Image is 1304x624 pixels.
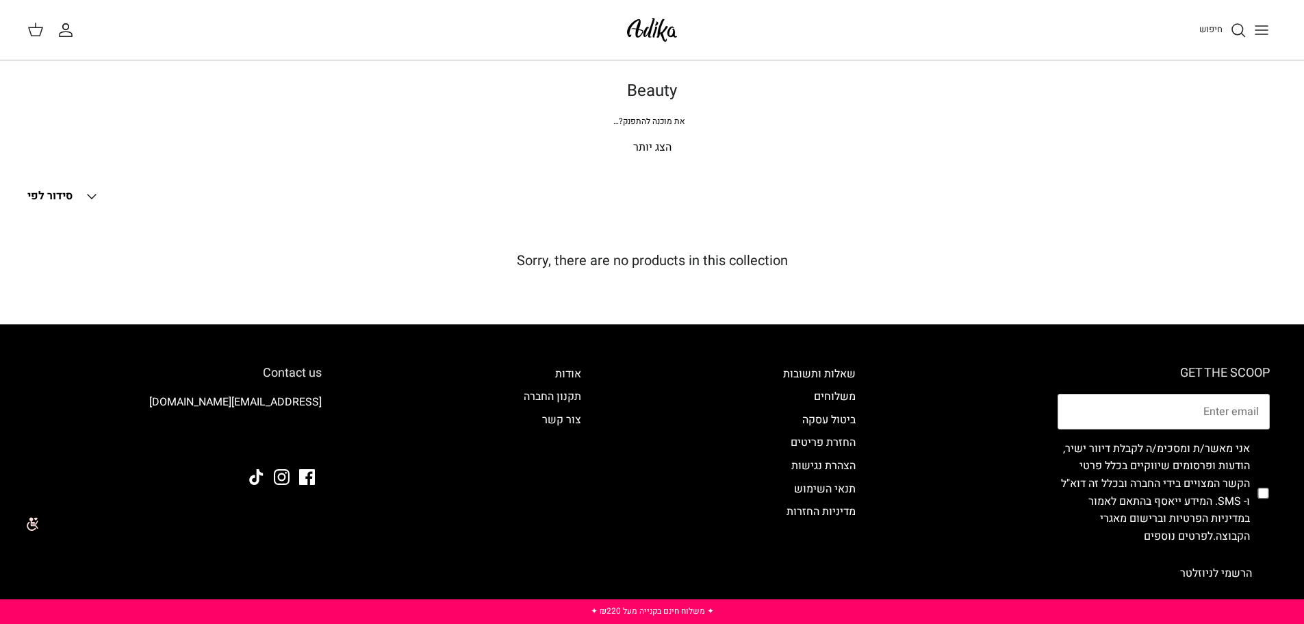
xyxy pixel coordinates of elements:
[284,432,322,450] img: Adika IL
[173,82,1132,101] h1: Beauty
[802,412,856,428] a: ביטול עסקה
[542,412,581,428] a: צור קשר
[27,182,100,212] button: סידור לפי
[783,366,856,382] a: שאלות ותשובות
[10,505,48,542] img: accessibility_icon02.svg
[1144,528,1213,545] a: לפרטים נוספים
[299,469,315,485] a: Facebook
[1058,440,1250,546] label: אני מאשר/ת ומסכימ/ה לקבלת דיוור ישיר, הודעות ופרסומים שיווקיים בכלל פרטי הקשר המצויים בידי החברה ...
[248,469,264,485] a: Tiktok
[149,394,322,410] a: [EMAIL_ADDRESS][DOMAIN_NAME]
[1162,556,1270,590] button: הרשמי לניוזלטר
[591,605,714,617] a: ✦ משלוח חינם בקנייה מעל ₪220 ✦
[769,366,869,591] div: Secondary navigation
[1058,366,1270,381] h6: GET THE SCOOP
[787,503,856,520] a: מדיניות החזרות
[510,366,595,591] div: Secondary navigation
[34,366,322,381] h6: Contact us
[1058,394,1270,429] input: Email
[613,115,685,127] span: את מוכנה להתפנק?
[27,253,1277,269] h5: Sorry, there are no products in this collection
[524,388,581,405] a: תקנון החברה
[57,22,79,38] a: החשבון שלי
[791,458,856,474] a: הצהרת נגישות
[794,481,856,497] a: תנאי השימוש
[1199,23,1223,36] span: חיפוש
[27,188,73,204] span: סידור לפי
[173,139,1132,157] p: הצג יותר
[623,14,681,46] img: Adika IL
[791,434,856,451] a: החזרת פריטים
[274,469,290,485] a: Instagram
[555,366,581,382] a: אודות
[1199,22,1247,38] a: חיפוש
[1247,15,1277,45] button: Toggle menu
[814,388,856,405] a: משלוחים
